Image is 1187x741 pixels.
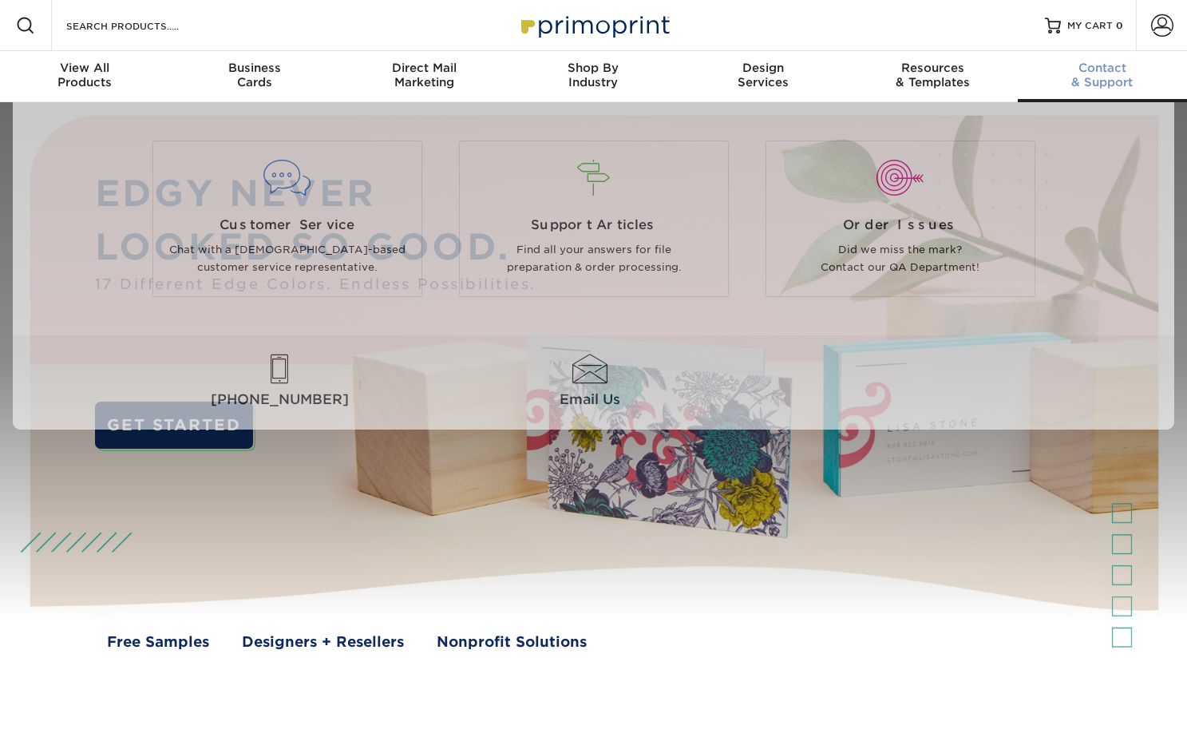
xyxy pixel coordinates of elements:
p: Find all your answers for file preparation & order processing. [472,241,716,277]
div: & Templates [848,61,1017,89]
span: [PHONE_NUMBER] [128,390,432,410]
span: MY CART [1067,19,1113,33]
a: Order Issues Did we miss the mark? Contact our QA Department! [759,141,1042,297]
span: 0 [1116,20,1123,31]
p: Chat with a [DEMOGRAPHIC_DATA]-based customer service representative. [165,241,410,277]
a: BusinessCards [169,51,338,102]
a: DesignServices [679,51,848,102]
a: Contact& Support [1018,51,1187,102]
span: Email Us [438,390,742,410]
a: Direct MailMarketing [339,51,508,102]
span: Design [679,61,848,75]
a: Shop ByIndustry [508,51,678,102]
span: Direct Mail [339,61,508,75]
span: Support Articles [472,216,716,235]
input: SEARCH PRODUCTS..... [65,16,220,35]
div: Marketing [339,61,508,89]
div: Cards [169,61,338,89]
span: Resources [848,61,1017,75]
a: Email Us [438,355,742,410]
a: Support Articles Find all your answers for file preparation & order processing. [453,141,735,297]
a: [PHONE_NUMBER] [128,355,432,410]
div: Industry [508,61,678,89]
span: Order Issues [778,216,1023,235]
a: Nonprofit Solutions [437,632,587,653]
div: & Support [1018,61,1187,89]
div: Services [679,61,848,89]
span: Customer Service [165,216,410,235]
p: Did we miss the mark? Contact our QA Department! [778,241,1023,277]
span: Shop By [508,61,678,75]
span: Contact [1018,61,1187,75]
a: Customer Service Chat with a [DEMOGRAPHIC_DATA]-based customer service representative. [146,141,429,297]
a: Resources& Templates [848,51,1017,102]
img: Primoprint [514,8,674,42]
span: Business [169,61,338,75]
